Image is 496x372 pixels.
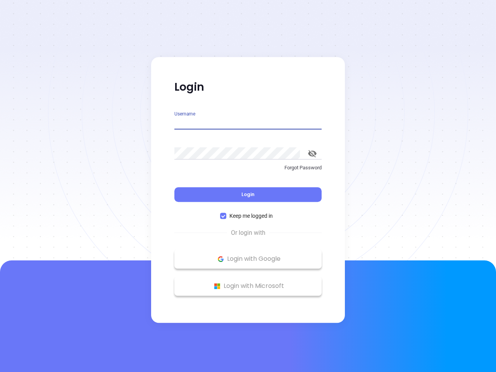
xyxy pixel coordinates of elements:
[212,281,222,291] img: Microsoft Logo
[174,80,322,94] p: Login
[226,212,276,220] span: Keep me logged in
[227,228,269,238] span: Or login with
[174,249,322,269] button: Google Logo Login with Google
[178,280,318,292] p: Login with Microsoft
[174,187,322,202] button: Login
[241,191,255,198] span: Login
[178,253,318,265] p: Login with Google
[174,276,322,296] button: Microsoft Logo Login with Microsoft
[174,112,195,116] label: Username
[303,144,322,163] button: toggle password visibility
[174,164,322,172] p: Forgot Password
[174,164,322,178] a: Forgot Password
[216,254,226,264] img: Google Logo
